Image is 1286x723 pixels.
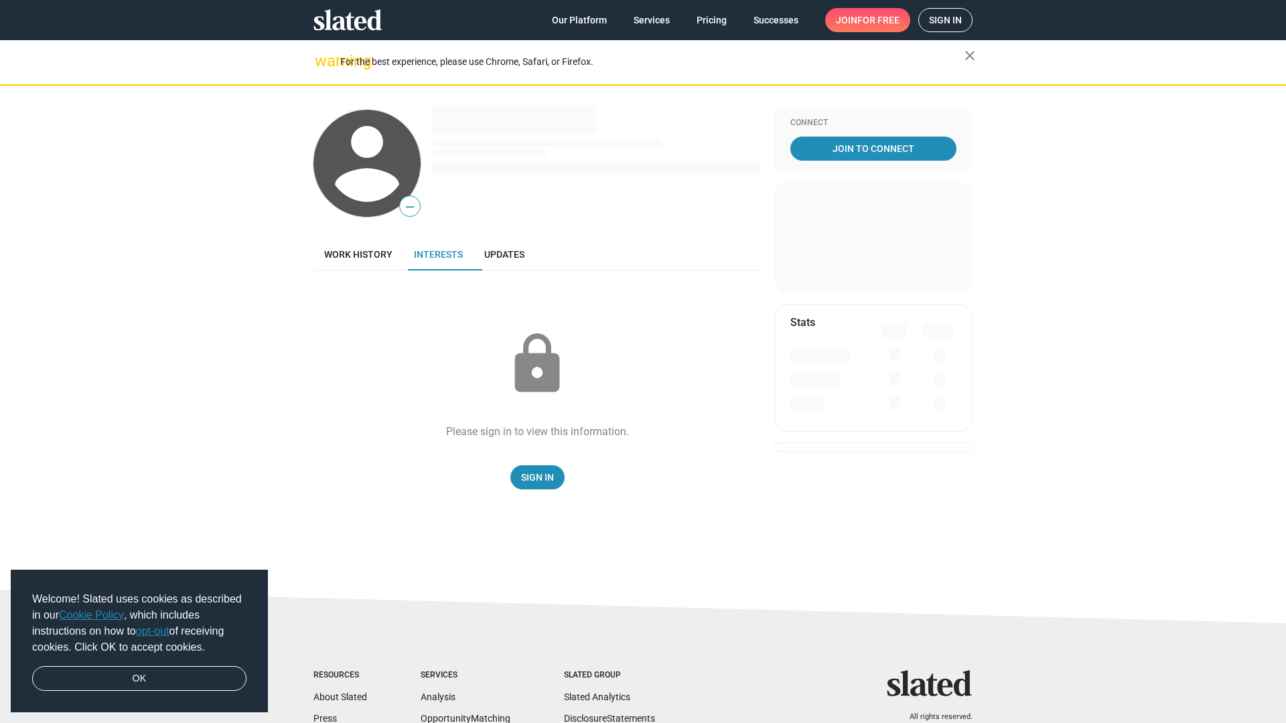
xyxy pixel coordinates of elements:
div: Resources [313,670,367,681]
div: Connect [790,118,956,129]
div: For the best experience, please use Chrome, Safari, or Firefox. [340,53,964,71]
a: Sign In [510,465,565,489]
span: Work history [324,249,392,260]
a: Work history [313,238,403,270]
a: Sign in [918,8,973,32]
a: dismiss cookie message [32,666,246,692]
div: Please sign in to view this information. [446,424,629,438]
mat-card-title: Stats [790,315,815,329]
span: Join To Connect [793,137,954,161]
a: About Slated [313,692,367,702]
a: Updates [474,238,535,270]
a: Interests [403,238,474,270]
span: for free [857,8,900,32]
mat-icon: close [962,48,978,64]
div: Services [421,670,510,681]
span: Updates [484,249,524,260]
span: Join [836,8,900,32]
a: Joinfor free [825,8,910,32]
a: Join To Connect [790,137,956,161]
a: Analysis [421,692,455,702]
span: Sign in [929,9,962,31]
a: opt-out [136,625,169,637]
span: Interests [414,249,463,260]
span: Successes [754,8,798,32]
div: cookieconsent [11,570,268,713]
mat-icon: lock [504,331,571,398]
div: Slated Group [564,670,655,681]
mat-icon: warning [315,53,331,69]
span: Sign In [521,465,554,489]
a: Slated Analytics [564,692,630,702]
a: Pricing [686,8,737,32]
a: Our Platform [541,8,618,32]
span: Services [634,8,670,32]
a: Cookie Policy [59,609,124,621]
span: Our Platform [552,8,607,32]
span: Welcome! Slated uses cookies as described in our , which includes instructions on how to of recei... [32,591,246,655]
span: Pricing [697,8,727,32]
a: Successes [743,8,809,32]
span: — [400,198,420,216]
a: Services [623,8,681,32]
